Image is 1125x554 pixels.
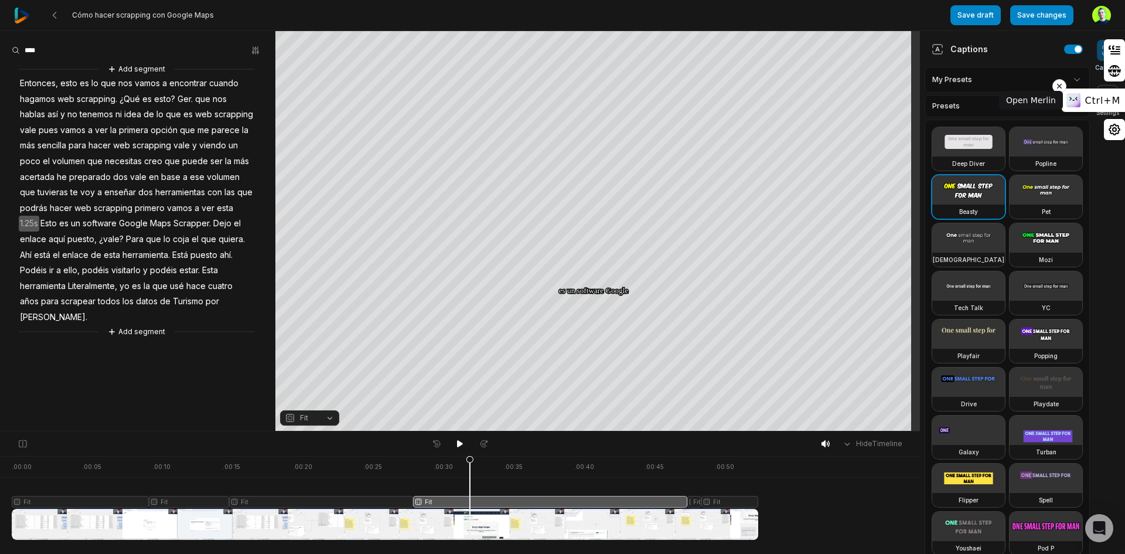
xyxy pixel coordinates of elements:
span: 1.25s [19,216,39,232]
span: la [241,123,250,138]
span: Turismo [172,294,204,310]
button: Fit [280,410,339,426]
span: web [73,200,93,216]
span: esto? [153,91,176,107]
button: Captions [1095,40,1120,72]
span: a [87,123,94,138]
span: datos [135,294,159,310]
span: Está [171,247,189,263]
span: de [90,247,103,263]
span: que [145,232,162,247]
span: cuando [208,76,240,91]
span: herramienta. [121,247,171,263]
span: de [142,107,155,123]
span: que [179,123,196,138]
span: primero [134,200,166,216]
h3: Pod P [1038,543,1054,553]
span: poco [19,154,42,169]
span: y [191,138,198,154]
span: esto [59,76,79,91]
div: Captions [932,43,988,55]
span: usé [169,278,185,294]
span: web [194,107,213,123]
span: es [58,216,70,232]
span: Scrapper. [172,216,212,232]
button: Save draft [950,5,1001,25]
span: herramientas [154,185,206,200]
span: puesto, [66,232,98,247]
span: necesitas [104,154,143,169]
span: ver [94,123,109,138]
h3: Spell [1039,495,1053,505]
span: y [142,263,149,278]
span: ver [200,200,216,216]
button: Save changes [1010,5,1073,25]
span: todos [97,294,121,310]
span: ¿Qué [118,91,141,107]
button: Add segment [105,63,168,76]
span: dos [137,185,154,200]
span: que [19,185,36,200]
span: volumen [206,169,241,185]
span: scrapping. [76,91,118,107]
span: la [224,154,233,169]
span: esta [103,247,121,263]
span: Cómo hacer scrapping con Google Maps [72,11,214,20]
span: que [194,91,212,107]
div: Open Intercom Messenger [1085,514,1113,542]
span: vamos [59,123,87,138]
span: Literalmente, [67,278,118,294]
span: el [52,247,61,263]
span: base [160,169,182,185]
span: es [131,278,142,294]
span: hagamos [19,91,56,107]
h3: Youshaei [956,543,981,553]
span: nos [117,76,134,91]
span: que [163,154,181,169]
span: que [200,232,217,247]
div: My Presets [925,67,1090,93]
span: creo [143,154,163,169]
span: ello, [62,263,81,278]
span: esta [216,200,234,216]
span: que [151,278,169,294]
span: vale [19,123,37,138]
span: Dejo [212,216,233,232]
span: hace [185,278,207,294]
span: visitarlo [110,263,142,278]
span: Fit [300,413,308,423]
h3: Galaxy [959,447,979,457]
span: coja [172,232,190,247]
span: Ger. [176,91,194,107]
span: acertada [19,169,56,185]
span: sencilla [36,138,67,154]
span: nos [212,91,228,107]
span: que [165,107,182,123]
h3: Playfair [957,351,980,361]
span: te [69,185,79,200]
span: el [233,216,242,232]
button: HideTimeline [838,435,906,453]
span: que [100,76,117,91]
span: ser [209,154,224,169]
span: Maps [149,216,172,232]
h3: Popline [1035,159,1056,168]
span: para [40,294,60,310]
span: Settings [1096,108,1119,117]
span: aquí [47,232,66,247]
span: podéis [149,263,178,278]
span: Para [125,232,145,247]
span: web [112,138,131,154]
span: volumen [51,154,86,169]
span: vale [129,169,148,185]
span: es [79,76,90,91]
span: podéis [81,263,110,278]
span: enlace [61,247,90,263]
span: Esta [201,263,219,278]
span: scrapping [93,200,134,216]
span: quiera. [217,232,246,247]
span: encontrar [168,76,208,91]
button: Settings [1096,85,1119,117]
span: voy [79,185,96,200]
span: un [227,138,239,154]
